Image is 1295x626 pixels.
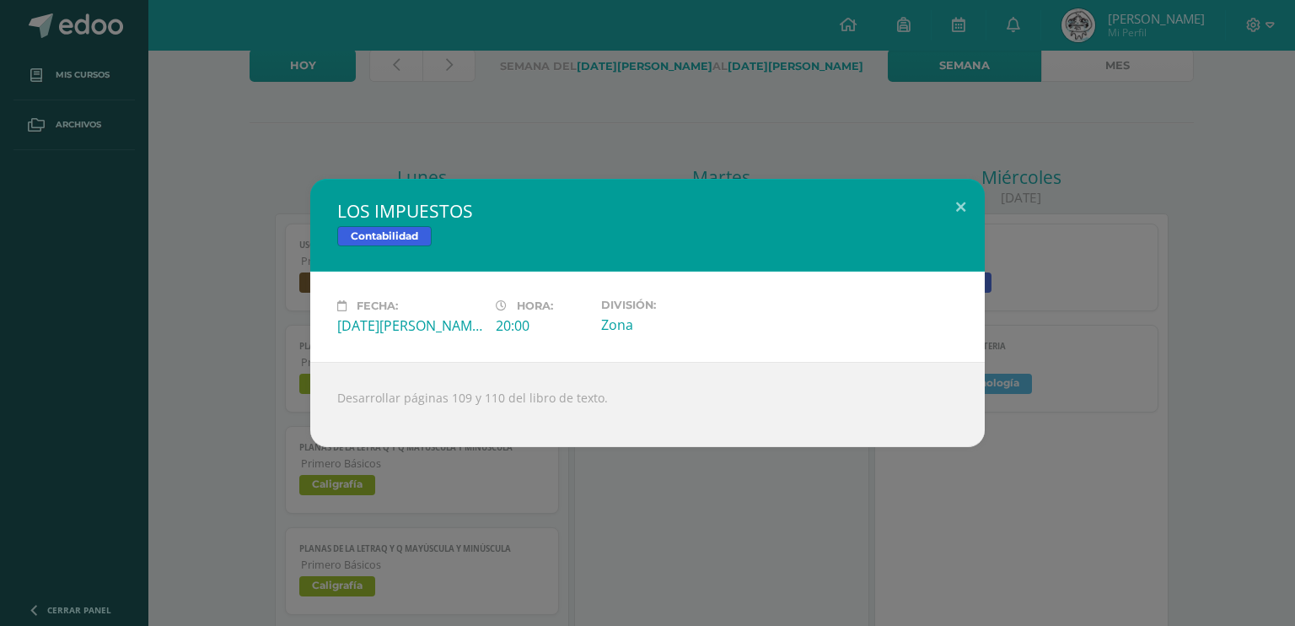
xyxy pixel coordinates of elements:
div: [DATE][PERSON_NAME] [337,316,482,335]
span: Fecha: [357,300,398,312]
span: Hora: [517,300,553,312]
h2: LOS IMPUESTOS [337,199,958,223]
label: División: [601,299,746,311]
div: 20:00 [496,316,588,335]
button: Close (Esc) [937,179,985,236]
div: Desarrollar páginas 109 y 110 del libro de texto. [310,362,985,447]
span: Contabilidad [337,226,432,246]
div: Zona [601,316,746,334]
